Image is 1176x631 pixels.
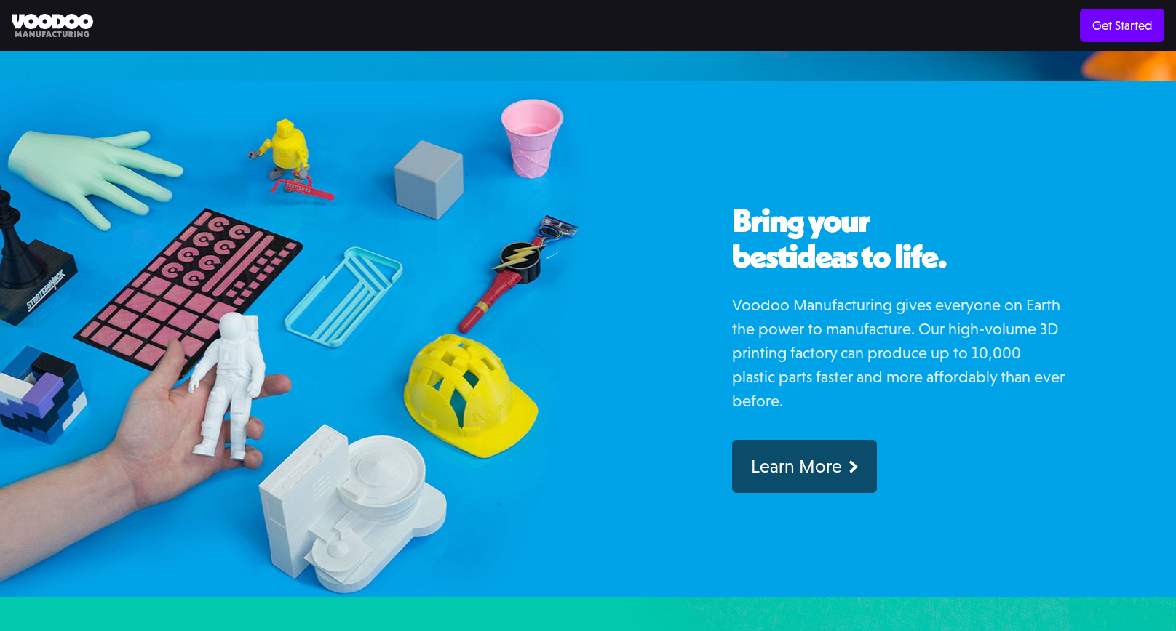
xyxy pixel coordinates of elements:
p: Voodoo Manufacturing gives everyone on Earth the power to manufacture. Our high-volume 3D printin... [732,293,1067,413]
a: Get Started [1080,9,1164,42]
img: Voodoo Manufacturing logo [12,14,93,38]
div: Learn More [751,455,842,478]
span: ideas to life. [789,236,946,276]
a: Learn More [732,440,877,493]
h2: Bring your best [732,203,1067,275]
